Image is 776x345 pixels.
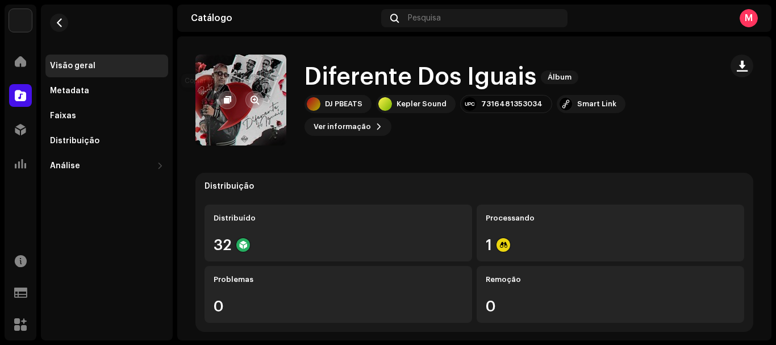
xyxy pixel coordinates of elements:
span: Pesquisa [408,14,441,23]
div: Distribuição [205,182,254,191]
div: Faixas [50,111,76,120]
div: DJ PBEATS [325,99,362,109]
div: Distribuído [214,214,463,223]
div: Visão geral [50,61,95,70]
div: Remoção [486,275,735,284]
div: Distribuição [50,136,99,146]
div: Análise [50,161,80,171]
re-m-nav-item: Faixas [45,105,168,127]
h1: Diferente Dos Iguais [304,64,536,90]
div: Smart Link [577,99,616,109]
span: Ver informação [314,115,371,138]
div: Kepler Sound [397,99,447,109]
button: Ver informação [304,118,391,136]
img: c86870aa-2232-4ba3-9b41-08f587110171 [9,9,32,32]
span: Álbum [541,70,578,84]
re-m-nav-dropdown: Análise [45,155,168,177]
re-m-nav-item: Metadata [45,80,168,102]
div: Problemas [214,275,463,284]
re-m-nav-item: Visão geral [45,55,168,77]
div: Processando [486,214,735,223]
div: M [740,9,758,27]
div: Catálogo [191,14,377,23]
re-m-nav-item: Distribuição [45,130,168,152]
div: Metadata [50,86,89,95]
div: 7316481353034 [481,99,543,109]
